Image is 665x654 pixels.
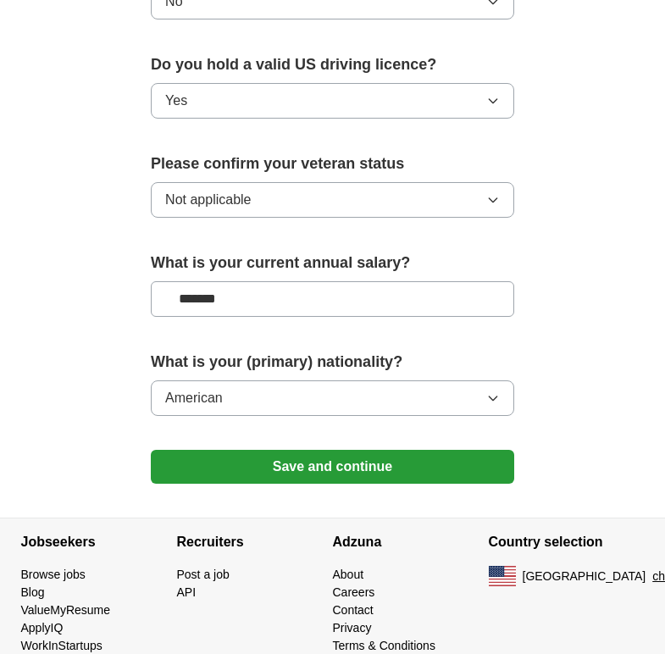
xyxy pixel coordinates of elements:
a: WorkInStartups [21,639,103,652]
a: ApplyIQ [21,621,64,635]
a: Browse jobs [21,568,86,581]
a: API [177,585,197,599]
a: ValueMyResume [21,603,111,617]
a: Terms & Conditions [333,639,435,652]
label: Do you hold a valid US driving licence? [151,53,514,76]
a: Post a job [177,568,230,581]
a: Contact [333,603,374,617]
button: American [151,380,514,416]
a: Careers [333,585,375,599]
a: Blog [21,585,45,599]
span: [GEOGRAPHIC_DATA] [523,568,646,585]
span: Yes [165,91,187,111]
button: Save and continue [151,450,514,484]
span: Not applicable [165,190,251,210]
a: About [333,568,364,581]
span: American [165,388,223,408]
a: Privacy [333,621,372,635]
label: Please confirm your veteran status [151,152,514,175]
button: Not applicable [151,182,514,218]
img: US flag [489,566,516,586]
button: Yes [151,83,514,119]
label: What is your current annual salary? [151,252,514,274]
label: What is your (primary) nationality? [151,351,514,374]
h4: Country selection [489,518,645,566]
